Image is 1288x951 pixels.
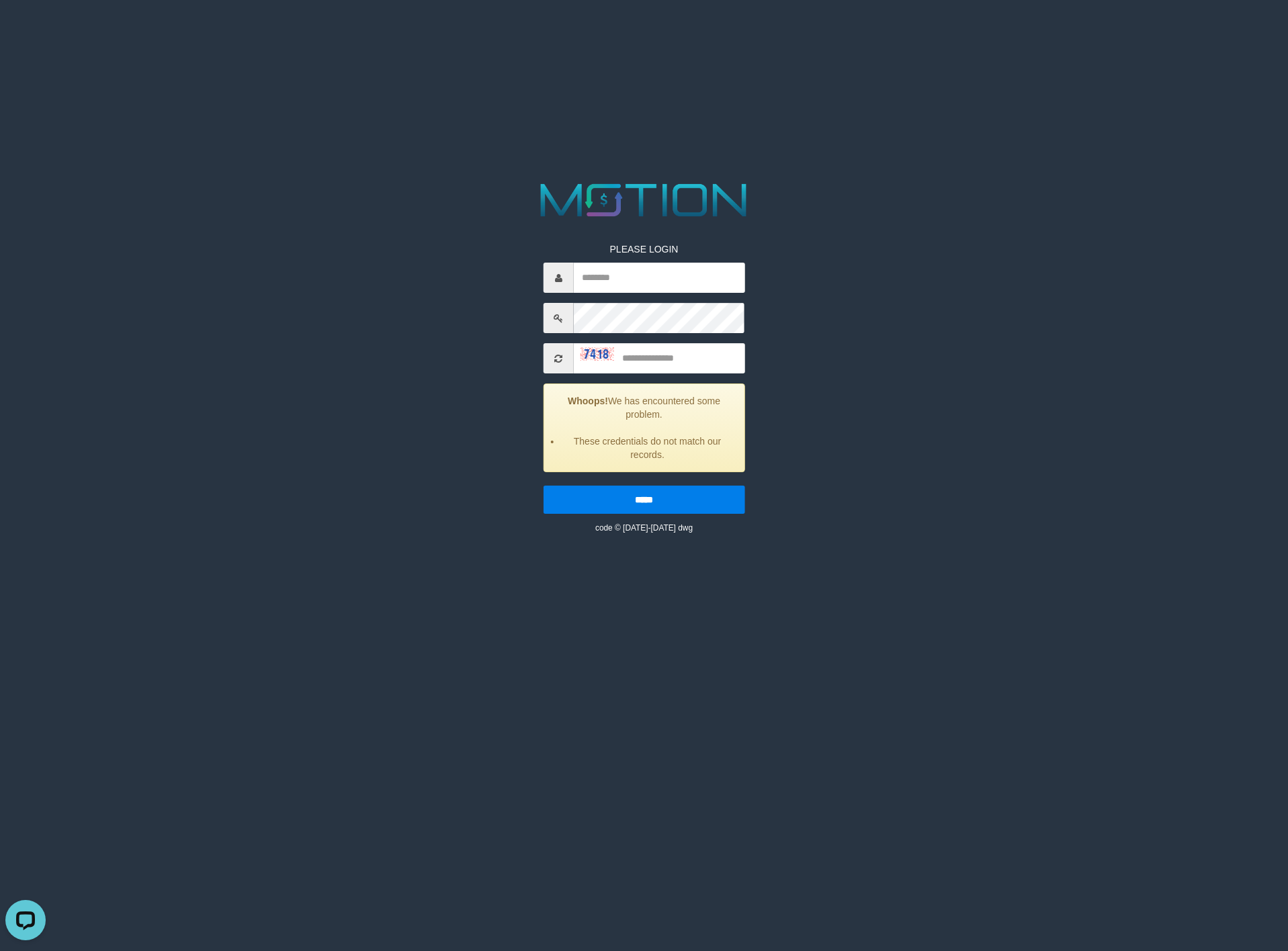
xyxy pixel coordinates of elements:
p: PLEASE LOGIN [544,242,745,256]
small: code © [DATE]-[DATE] dwg [595,523,693,533]
img: MOTION_logo.png [531,178,757,222]
button: Open LiveChat chat widget [5,5,46,46]
li: These credentials do not match our records. [561,435,734,461]
strong: Whoops! [568,396,608,406]
img: captcha [581,347,614,361]
div: We has encountered some problem. [544,383,745,472]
